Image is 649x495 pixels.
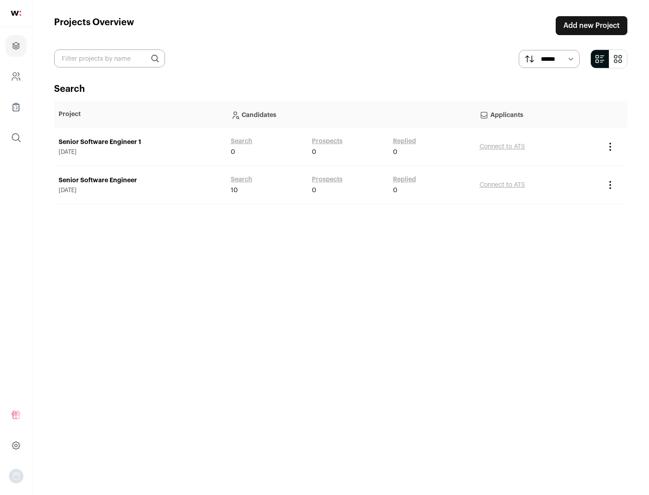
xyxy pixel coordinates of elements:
[605,141,616,152] button: Project Actions
[231,148,235,157] span: 0
[5,96,27,118] a: Company Lists
[5,66,27,87] a: Company and ATS Settings
[312,175,343,184] a: Prospects
[54,83,627,95] h2: Search
[9,469,23,483] button: Open dropdown
[59,148,222,156] span: [DATE]
[231,175,252,184] a: Search
[393,137,416,146] a: Replied
[54,49,165,67] input: Filter projects by name
[605,180,616,190] button: Project Actions
[231,105,471,123] p: Candidates
[312,186,316,195] span: 0
[393,175,416,184] a: Replied
[5,35,27,57] a: Projects
[312,137,343,146] a: Prospects
[231,186,238,195] span: 10
[393,186,398,195] span: 0
[9,469,23,483] img: nopic.png
[312,148,316,157] span: 0
[556,16,627,35] a: Add new Project
[59,176,222,185] a: Senior Software Engineer
[480,105,596,123] p: Applicants
[11,11,21,16] img: wellfound-shorthand-0d5821cbd27db2630d0214b213865d53afaa358527fdda9d0ea32b1df1b89c2c.svg
[480,144,525,150] a: Connect to ATS
[59,138,222,147] a: Senior Software Engineer 1
[59,110,222,119] p: Project
[393,148,398,157] span: 0
[54,16,134,35] h1: Projects Overview
[59,187,222,194] span: [DATE]
[480,182,525,188] a: Connect to ATS
[231,137,252,146] a: Search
